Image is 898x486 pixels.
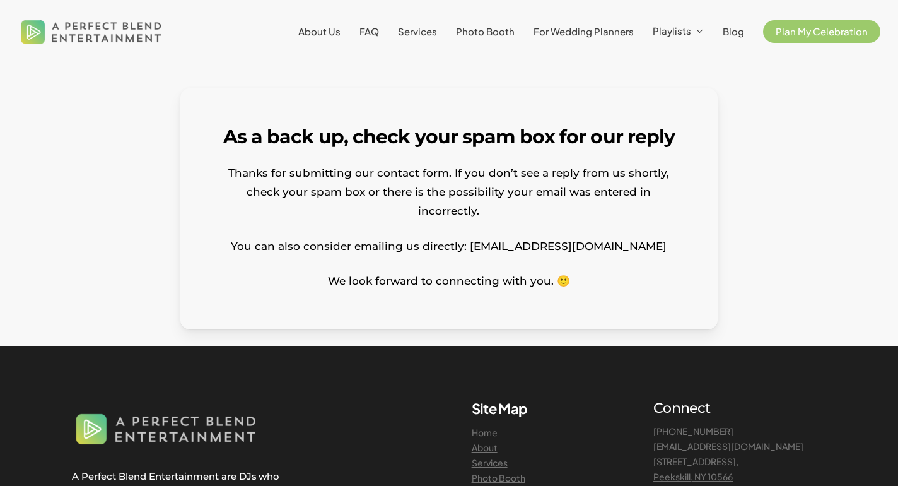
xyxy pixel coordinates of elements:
[359,25,379,37] span: FAQ
[653,400,826,417] h4: Connect
[398,25,437,37] span: Services
[653,425,733,437] a: [PHONE_NUMBER]
[456,27,515,37] a: Photo Booth
[219,237,679,272] p: You can also consider emailing us directly: [EMAIL_ADDRESS][DOMAIN_NAME]
[653,26,704,37] a: Playlists
[472,427,498,438] a: Home
[219,127,679,146] h1: As a back up, check your spam box for our reply
[18,9,165,54] img: A Perfect Blend Entertainment
[534,25,634,37] span: For Wedding Planners
[653,456,738,482] a: [STREET_ADDRESS],Peekskill, NY 10566
[472,457,508,468] a: Services
[298,27,341,37] a: About Us
[723,25,744,37] span: Blog
[472,400,528,417] b: Site Map
[763,27,880,37] a: Plan My Celebration
[776,25,868,37] span: Plan My Celebration
[723,27,744,37] a: Blog
[298,25,341,37] span: About Us
[398,27,437,37] a: Services
[359,27,379,37] a: FAQ
[653,25,691,37] span: Playlists
[219,271,679,290] p: We look forward to connecting with you. 🙂
[472,442,498,453] a: About
[456,25,515,37] span: Photo Booth
[653,441,803,452] a: [EMAIL_ADDRESS][DOMAIN_NAME]
[219,163,679,237] p: Thanks for submitting our contact form. If you don’t see a reply from us shortly, check your spam...
[534,27,634,37] a: For Wedding Planners
[472,472,525,483] a: Photo Booth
